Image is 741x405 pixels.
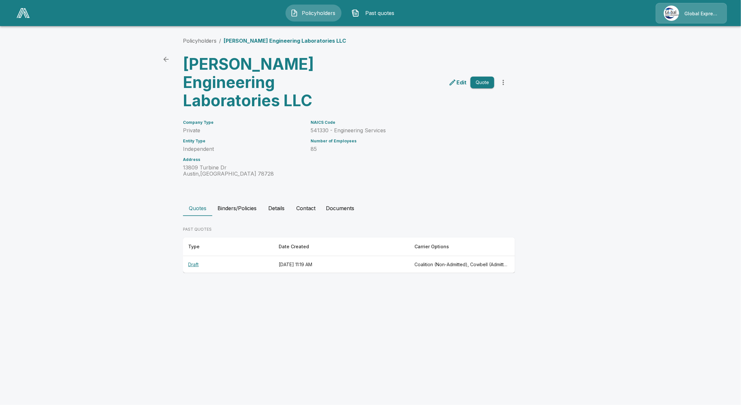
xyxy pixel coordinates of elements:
[664,6,679,21] img: Agency Icon
[311,120,494,125] h6: NAICS Code
[456,79,467,86] p: Edit
[497,76,510,89] button: more
[212,200,262,216] button: Binders/Policies
[183,127,303,134] p: Private
[183,37,217,44] a: Policyholders
[183,157,303,162] h6: Address
[684,10,719,17] p: Global Express Underwriters
[183,165,303,177] p: 13809 Turbine Dr Austin , [GEOGRAPHIC_DATA] 78728
[262,200,291,216] button: Details
[656,3,727,23] a: Agency IconGlobal Express Underwriters
[183,139,303,143] h6: Entity Type
[311,139,494,143] h6: Number of Employees
[183,256,273,273] th: Draft
[273,256,409,273] th: [DATE] 11:19 AM
[290,9,298,17] img: Policyholders Icon
[286,5,342,22] button: Policyholders IconPolicyholders
[17,8,30,18] img: AA Logo
[273,238,409,256] th: Date Created
[183,37,346,45] nav: breadcrumb
[352,9,359,17] img: Past quotes Icon
[301,9,337,17] span: Policyholders
[183,226,515,232] p: PAST QUOTES
[183,146,303,152] p: Independent
[224,37,346,45] p: [PERSON_NAME] Engineering Laboratories LLC
[183,200,558,216] div: policyholder tabs
[183,238,273,256] th: Type
[311,127,494,134] p: 541330 - Engineering Services
[311,146,494,152] p: 85
[321,200,359,216] button: Documents
[183,200,212,216] button: Quotes
[219,37,221,45] li: /
[291,200,321,216] button: Contact
[183,120,303,125] h6: Company Type
[347,5,403,22] button: Past quotes IconPast quotes
[183,55,344,110] h3: [PERSON_NAME] Engineering Laboratories LLC
[409,256,515,273] th: Coalition (Non-Admitted), Cowbell (Admitted), Cowbell (Non-Admitted), CFC (Admitted), Tokio Marin...
[447,77,468,88] a: edit
[160,53,173,66] a: back
[183,238,515,273] table: responsive table
[409,238,515,256] th: Carrier Options
[470,77,494,89] button: Quote
[362,9,398,17] span: Past quotes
